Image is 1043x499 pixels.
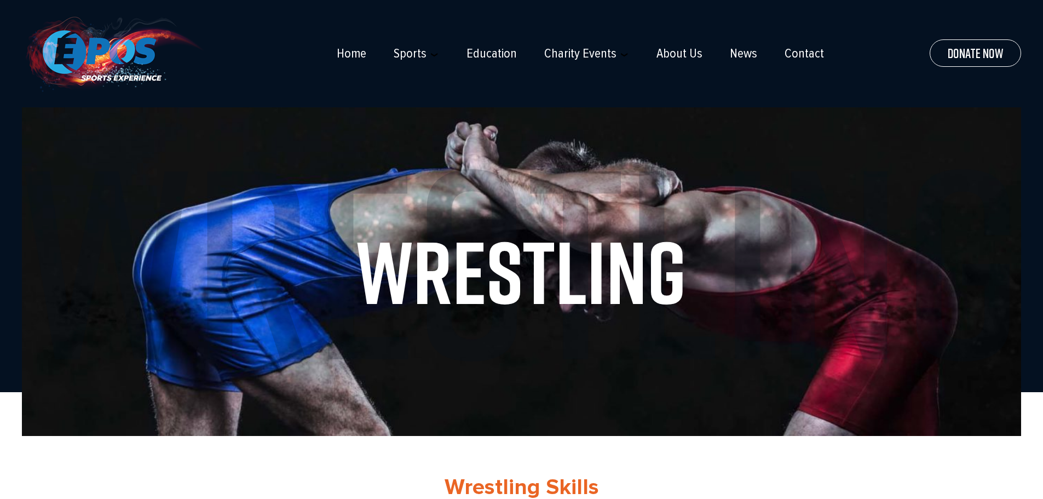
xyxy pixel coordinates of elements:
a: Charity Events [544,46,616,61]
a: Donate Now [930,39,1021,67]
a: About Us [656,46,702,61]
a: Sports [394,46,427,61]
h1: Wrestling [44,228,999,316]
a: Home [337,46,366,61]
a: Education [466,46,517,61]
a: News [730,46,757,61]
a: Contact [785,46,824,61]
